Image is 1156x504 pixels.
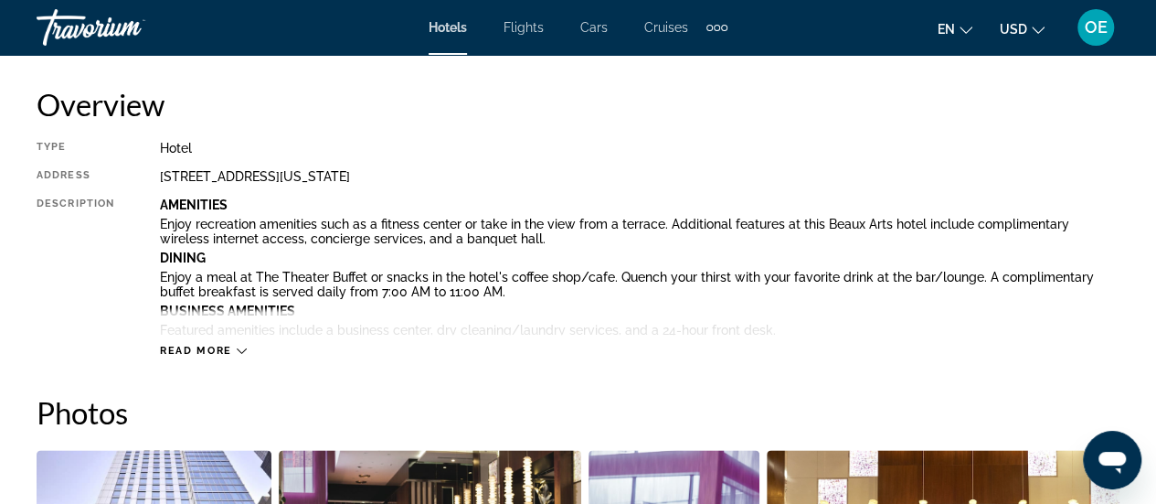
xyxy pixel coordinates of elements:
[938,16,972,42] button: Change language
[1000,16,1045,42] button: Change currency
[706,13,727,42] button: Extra navigation items
[160,251,206,265] b: Dining
[160,270,1119,299] p: Enjoy a meal at The Theater Buffet or snacks in the hotel's coffee shop/cafe. Quench your thirst ...
[37,4,219,51] a: Travorium
[160,141,1119,155] div: Hotel
[160,345,232,357] span: Read more
[37,141,114,155] div: Type
[580,20,608,35] a: Cars
[644,20,688,35] a: Cruises
[160,344,247,358] button: Read more
[160,304,295,318] b: Business Amenities
[37,169,114,184] div: Address
[160,169,1119,184] div: [STREET_ADDRESS][US_STATE]
[1072,8,1119,47] button: User Menu
[429,20,467,35] a: Hotels
[1083,431,1141,489] iframe: Button to launch messaging window
[1000,22,1027,37] span: USD
[160,217,1119,246] p: Enjoy recreation amenities such as a fitness center or take in the view from a terrace. Additiona...
[37,86,1119,123] h2: Overview
[1085,18,1108,37] span: OE
[37,394,1119,431] h2: Photos
[938,22,955,37] span: en
[160,198,228,212] b: Amenities
[504,20,544,35] a: Flights
[37,198,114,335] div: Description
